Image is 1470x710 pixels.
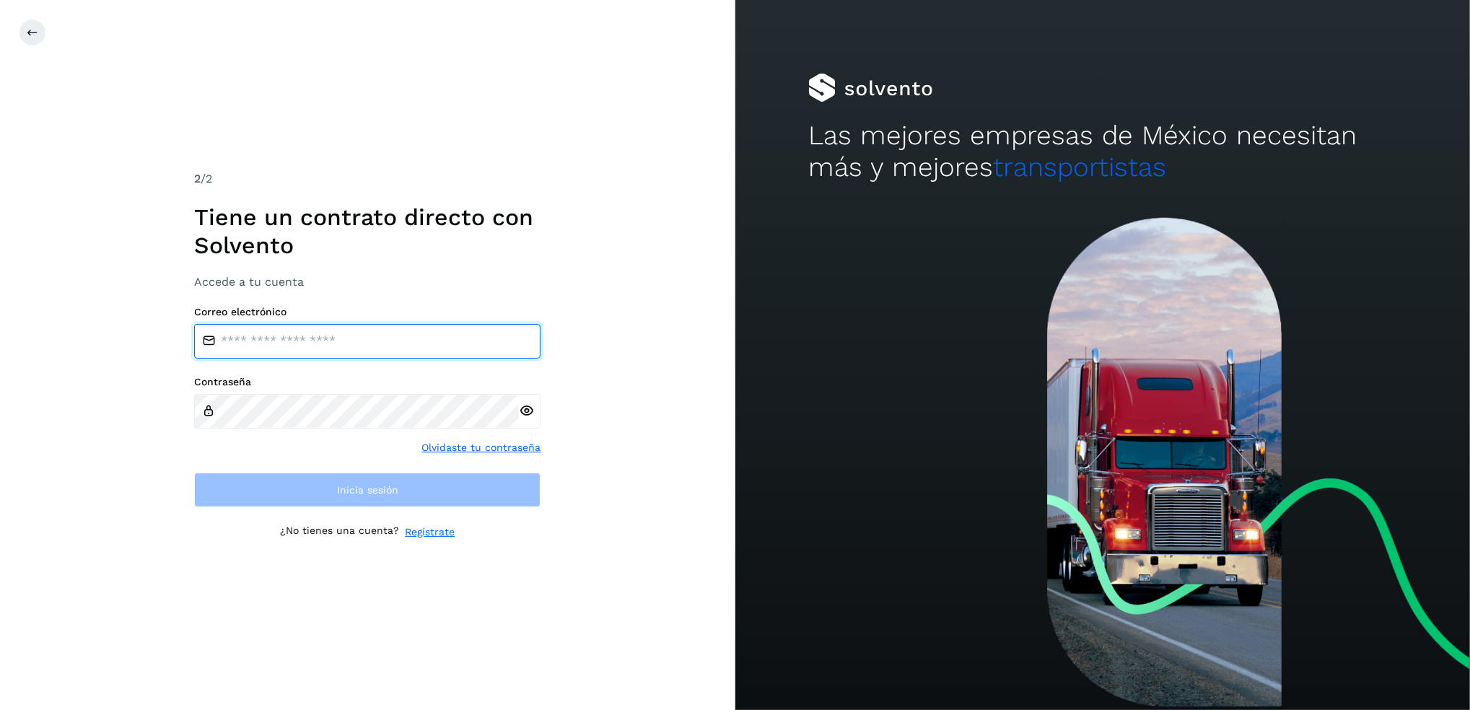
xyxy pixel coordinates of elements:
span: transportistas [993,152,1166,183]
h3: Accede a tu cuenta [194,275,541,289]
button: Inicia sesión [194,473,541,507]
div: /2 [194,170,541,188]
h2: Las mejores empresas de México necesitan más y mejores [808,120,1396,184]
a: Olvidaste tu contraseña [421,440,541,455]
span: Inicia sesión [337,485,398,495]
label: Correo electrónico [194,306,541,318]
p: ¿No tienes una cuenta? [280,525,399,540]
span: 2 [194,172,201,185]
a: Regístrate [405,525,455,540]
h1: Tiene un contrato directo con Solvento [194,203,541,259]
label: Contraseña [194,376,541,388]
